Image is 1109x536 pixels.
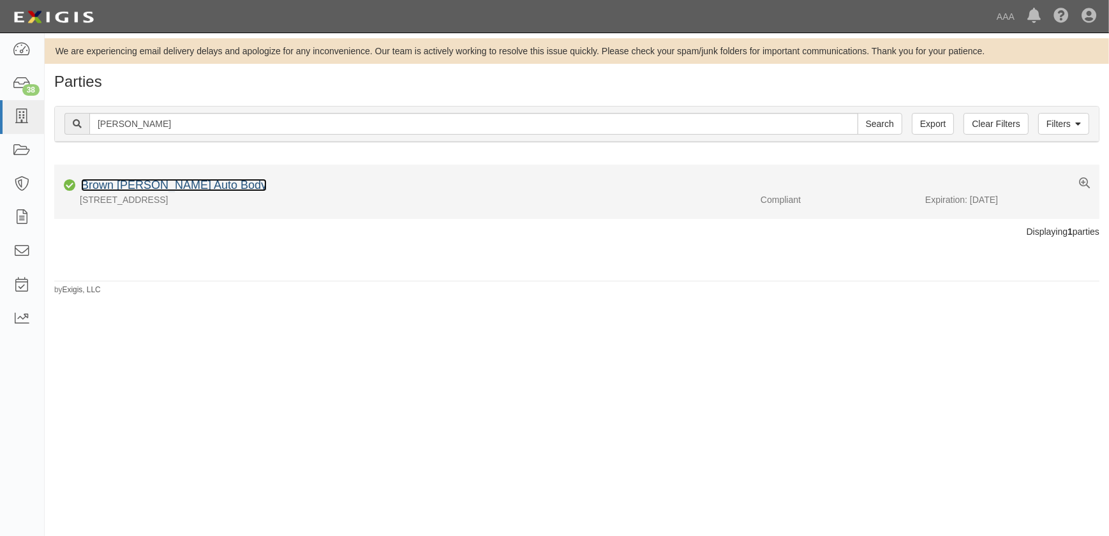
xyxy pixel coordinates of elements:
a: Filters [1038,113,1089,135]
div: We are experiencing email delivery delays and apologize for any inconvenience. Our team is active... [45,45,1109,57]
a: Clear Filters [964,113,1028,135]
div: [STREET_ADDRESS] [54,193,751,206]
a: Brown [PERSON_NAME] Auto Body [81,179,267,191]
a: View results summary [1079,177,1090,190]
div: Brown Daub Auto Body [76,177,267,194]
a: Export [912,113,954,135]
h1: Parties [54,73,1099,90]
i: Help Center - Complianz [1053,9,1069,24]
div: Compliant [751,193,925,206]
small: by [54,285,101,295]
a: Exigis, LLC [63,285,101,294]
b: 1 [1068,227,1073,237]
input: Search [89,113,858,135]
div: 38 [22,84,40,96]
div: Expiration: [DATE] [925,193,1099,206]
img: logo-5460c22ac91f19d4615b14bd174203de0afe785f0fc80cf4dbbc73dc1793850b.png [10,6,98,29]
input: Search [858,113,902,135]
div: Displaying parties [45,225,1109,238]
a: AAA [990,4,1021,29]
i: Compliant [64,181,76,190]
